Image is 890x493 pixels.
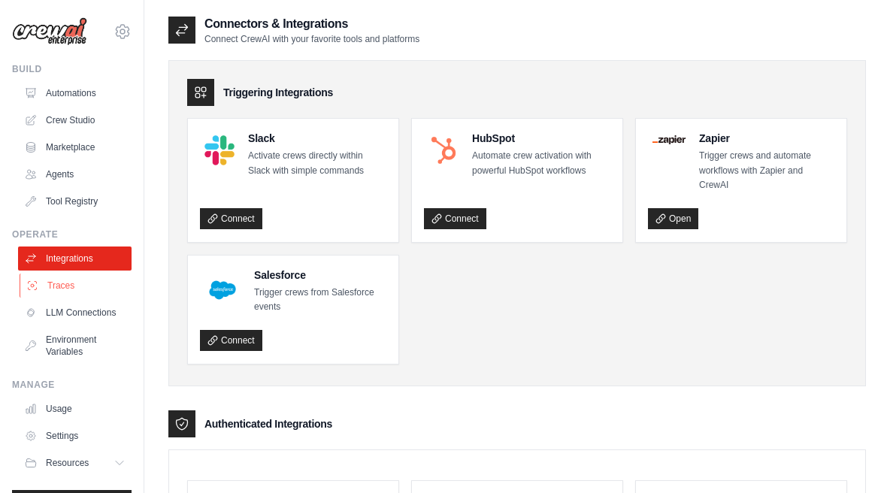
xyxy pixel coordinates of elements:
p: Trigger crews from Salesforce events [254,286,386,315]
a: Connect [424,208,486,229]
a: Integrations [18,246,132,271]
a: Tool Registry [18,189,132,213]
a: Automations [18,81,132,105]
a: Traces [20,274,133,298]
h4: Salesforce [254,268,386,283]
a: LLM Connections [18,301,132,325]
img: Logo [12,17,87,46]
h4: Zapier [699,131,834,146]
a: Connect [200,330,262,351]
a: Marketplace [18,135,132,159]
a: Crew Studio [18,108,132,132]
h4: HubSpot [472,131,610,146]
a: Settings [18,424,132,448]
span: Resources [46,457,89,469]
img: Slack Logo [204,135,235,165]
div: Manage [12,379,132,391]
img: Salesforce Logo [204,272,241,308]
a: Open [648,208,698,229]
h3: Triggering Integrations [223,85,333,100]
p: Trigger crews and automate workflows with Zapier and CrewAI [699,149,834,193]
h4: Slack [248,131,386,146]
a: Usage [18,397,132,421]
button: Resources [18,451,132,475]
img: Zapier Logo [652,135,686,144]
a: Environment Variables [18,328,132,364]
p: Automate crew activation with powerful HubSpot workflows [472,149,610,178]
h3: Authenticated Integrations [204,416,332,431]
p: Connect CrewAI with your favorite tools and platforms [204,33,419,45]
img: HubSpot Logo [428,135,459,165]
a: Connect [200,208,262,229]
div: Operate [12,228,132,240]
a: Agents [18,162,132,186]
div: Build [12,63,132,75]
h2: Connectors & Integrations [204,15,419,33]
p: Activate crews directly within Slack with simple commands [248,149,386,178]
